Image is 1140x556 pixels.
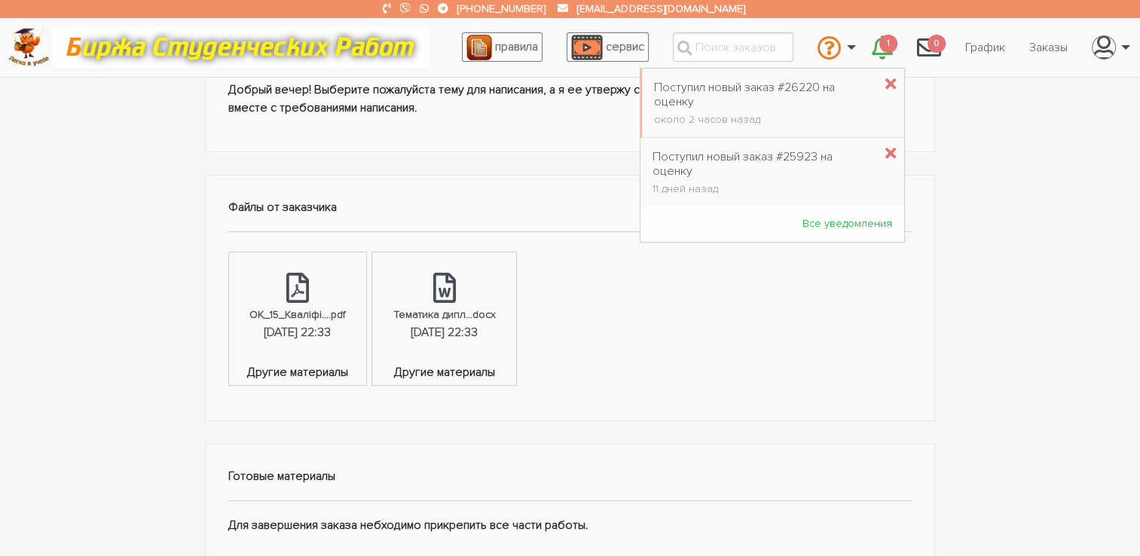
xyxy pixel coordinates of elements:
[953,33,1017,62] a: График
[228,200,337,215] strong: Файлы от заказчика
[228,469,335,484] strong: Готовые материалы
[606,39,644,54] span: сервис
[229,252,366,363] a: ОК_15_Кваліфі....pdf[DATE] 22:33
[264,323,331,343] div: [DATE] 22:33
[905,27,953,68] a: 0
[879,35,897,53] span: 1
[567,32,649,62] a: сервис
[640,142,885,203] a: Поступил новый заказ #25923 на оценку 11 дней назад
[229,363,366,385] span: Другие материалы
[466,35,492,60] img: agreement_icon-feca34a61ba7f3d1581b08bc946b2ec1ccb426f67415f344566775c155b7f62c.png
[411,323,478,343] div: [DATE] 22:33
[577,2,744,15] a: [EMAIL_ADDRESS][DOMAIN_NAME]
[928,35,946,53] span: 0
[249,306,346,323] div: ОК_15_Кваліфі....pdf
[653,184,873,194] div: 11 дней назад
[205,7,936,152] div: Добрый вечер! Выберите пожалуйста тему для написания, а я ее утвержу с научным руководителем, тем...
[571,35,603,60] img: play_icon-49f7f135c9dc9a03216cfdbccbe1e3994649169d890fb554cedf0eac35a01ba8.png
[1017,33,1080,62] a: Заказы
[673,32,793,62] input: Поиск заказов
[8,28,50,66] img: logo-c4363faeb99b52c628a42810ed6dfb4293a56d4e4775eb116515dfe7f33672af.png
[495,39,538,54] span: правила
[790,210,904,238] a: Все уведомления
[372,363,515,385] span: Другие материалы
[457,2,546,15] a: [PHONE_NUMBER]
[654,81,873,109] div: Поступил новый заказ #26220 на оценку
[860,27,905,68] a: 1
[462,32,542,62] a: правила
[653,150,873,179] div: Поступил новый заказ #25923 на оценку
[642,72,885,134] a: Поступил новый заказ #26220 на оценку около 2 часов назад
[393,306,495,323] div: Тематика дипл...docx
[654,115,873,125] div: около 2 часов назад
[228,516,912,536] p: Для завершения заказа небходимо прикрепить все части работы.
[372,252,515,363] a: Тематика дипл...docx[DATE] 22:33
[52,26,429,68] img: motto-12e01f5a76059d5f6a28199ef077b1f78e012cfde436ab5cf1d4517935686d32.gif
